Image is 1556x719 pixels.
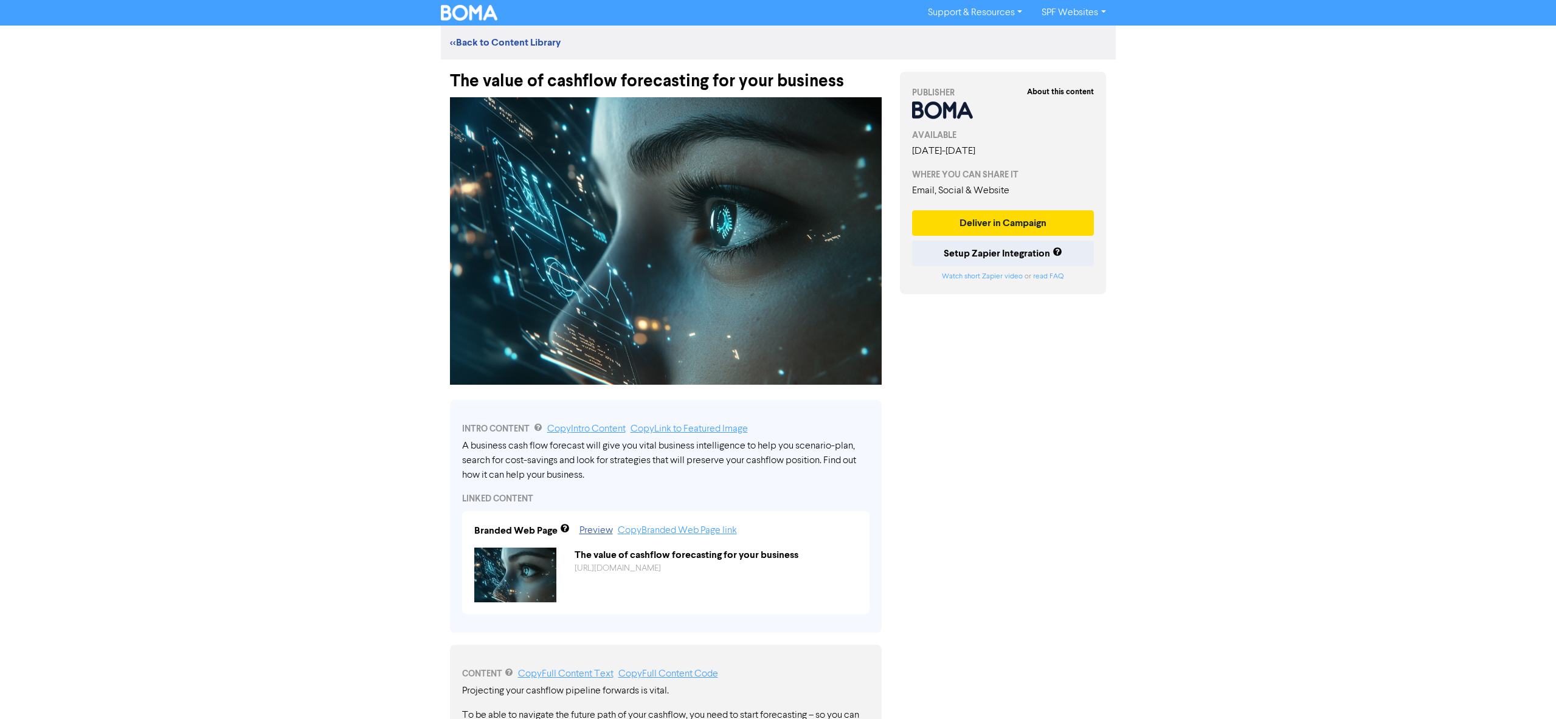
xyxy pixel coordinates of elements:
[462,422,870,436] div: INTRO CONTENT
[547,424,626,434] a: Copy Intro Content
[565,548,866,562] div: The value of cashflow forecasting for your business
[912,129,1094,142] div: AVAILABLE
[912,168,1094,181] div: WHERE YOU CAN SHARE IT
[474,523,558,538] div: Branded Web Page
[912,184,1094,198] div: Email, Social & Website
[1027,87,1094,97] strong: About this content
[579,526,613,535] a: Preview
[1495,661,1556,719] iframe: Chat Widget
[912,210,1094,236] button: Deliver in Campaign
[450,60,882,91] div: The value of cashflow forecasting for your business
[462,439,870,483] div: A business cash flow forecast will give you vital business intelligence to help you scenario-plan...
[912,271,1094,282] div: or
[441,5,498,21] img: BOMA Logo
[1033,273,1063,280] a: read FAQ
[942,273,1023,280] a: Watch short Zapier video
[912,144,1094,159] div: [DATE] - [DATE]
[1032,3,1115,22] a: SPF Websites
[575,564,661,573] a: [URL][DOMAIN_NAME]
[462,684,870,698] p: Projecting your cashflow pipeline forwards is vital.
[462,492,870,505] div: LINKED CONTENT
[565,562,866,575] div: https://public2.bomamarketing.com/cp/quQgLXkVNS9AFQOoHZqcU?sa=yvw3fmF1
[450,36,561,49] a: <<Back to Content Library
[462,667,870,681] div: CONTENT
[631,424,748,434] a: Copy Link to Featured Image
[518,669,614,679] a: Copy Full Content Text
[618,669,718,679] a: Copy Full Content Code
[912,241,1094,266] button: Setup Zapier Integration
[618,526,737,535] a: Copy Branded Web Page link
[918,3,1032,22] a: Support & Resources
[912,86,1094,99] div: PUBLISHER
